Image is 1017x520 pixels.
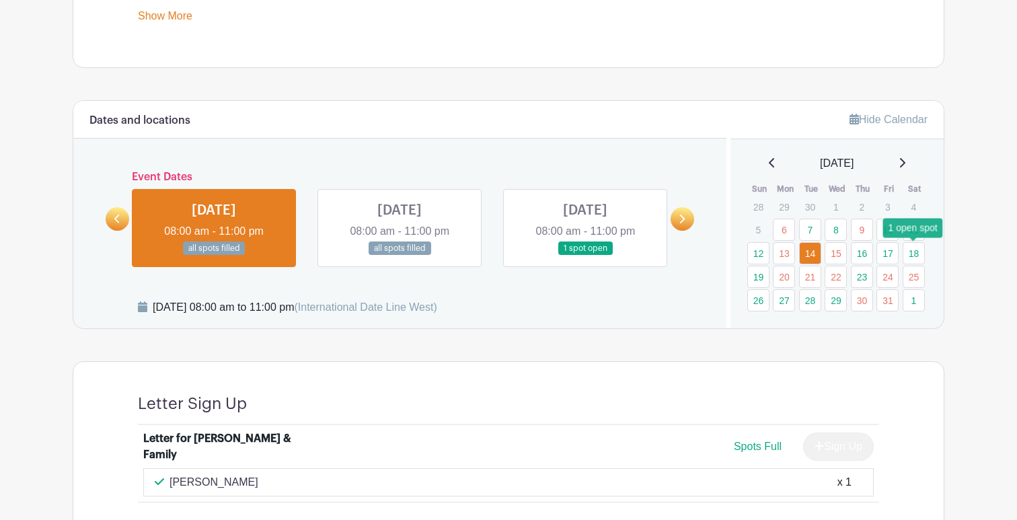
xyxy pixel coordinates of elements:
span: (International Date Line West) [294,301,437,313]
th: Fri [876,182,902,196]
p: 29 [773,196,795,217]
th: Sun [747,182,773,196]
a: 17 [876,242,899,264]
p: 3 [876,196,899,217]
a: 24 [876,266,899,288]
th: Thu [850,182,876,196]
div: x 1 [837,474,852,490]
th: Wed [824,182,850,196]
a: 29 [825,289,847,311]
p: 4 [903,196,925,217]
a: 7 [799,219,821,241]
span: [DATE] [820,155,854,172]
div: Letter for [PERSON_NAME] & Family [143,431,310,463]
a: Hide Calendar [850,114,928,125]
div: [DATE] 08:00 am to 11:00 pm [153,299,437,315]
a: 18 [903,242,925,264]
div: 1 open spot [883,218,943,237]
a: 19 [747,266,769,288]
a: 14 [799,242,821,264]
p: 1 [825,196,847,217]
h6: Dates and locations [89,114,190,127]
a: 10 [876,219,899,241]
a: 23 [851,266,873,288]
h6: Event Dates [129,171,671,184]
a: 27 [773,289,795,311]
a: 8 [825,219,847,241]
a: 12 [747,242,769,264]
a: 31 [876,289,899,311]
a: 28 [799,289,821,311]
a: 26 [747,289,769,311]
a: 9 [851,219,873,241]
p: [PERSON_NAME] [169,474,258,490]
a: Show More [138,10,192,27]
p: 5 [747,219,769,240]
h4: Letter Sign Up [138,394,247,414]
a: 16 [851,242,873,264]
a: 30 [851,289,873,311]
th: Mon [772,182,798,196]
a: 6 [773,219,795,241]
span: Spots Full [734,441,782,452]
p: 2 [851,196,873,217]
a: 22 [825,266,847,288]
p: 30 [799,196,821,217]
a: 20 [773,266,795,288]
a: 25 [903,266,925,288]
a: 15 [825,242,847,264]
a: 21 [799,266,821,288]
a: 13 [773,242,795,264]
th: Tue [798,182,825,196]
a: 1 [903,289,925,311]
p: 28 [747,196,769,217]
th: Sat [902,182,928,196]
